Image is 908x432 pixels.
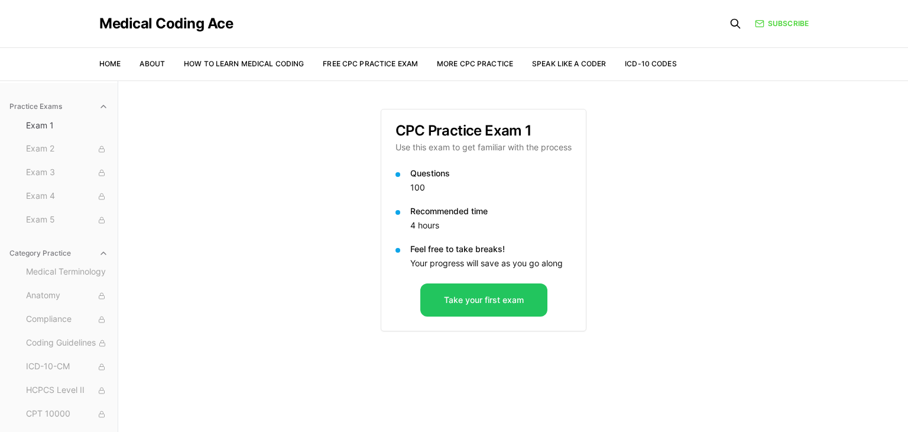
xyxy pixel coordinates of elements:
a: More CPC Practice [437,59,513,68]
button: Exam 1 [21,116,113,135]
button: Take your first exam [420,283,547,317]
span: CPT 10000 [26,408,108,421]
span: Compliance [26,313,108,326]
p: 4 hours [410,220,572,231]
span: Anatomy [26,289,108,302]
span: Exam 3 [26,166,108,179]
p: Recommended time [410,205,572,217]
p: Feel free to take breaks! [410,243,572,255]
button: Exam 3 [21,163,113,182]
span: Exam 4 [26,190,108,203]
span: Exam 1 [26,120,108,131]
button: Anatomy [21,286,113,305]
p: Your progress will save as you go along [410,257,572,269]
a: Medical Coding Ace [99,17,233,31]
span: ICD-10-CM [26,360,108,373]
button: Category Practice [5,244,113,263]
a: Home [99,59,121,68]
button: Medical Terminology [21,263,113,282]
button: HCPCS Level II [21,381,113,400]
button: Compliance [21,310,113,329]
h3: CPC Practice Exam 1 [395,124,572,138]
a: ICD-10 Codes [625,59,676,68]
button: Exam 2 [21,140,113,159]
button: Exam 4 [21,187,113,206]
a: Subscribe [755,18,809,29]
span: HCPCS Level II [26,384,108,397]
a: About [140,59,165,68]
button: Exam 5 [21,211,113,230]
button: Practice Exams [5,97,113,116]
span: Exam 2 [26,143,108,156]
a: Speak Like a Coder [532,59,606,68]
button: CPT 10000 [21,405,113,424]
p: Use this exam to get familiar with the process [395,141,572,153]
a: Free CPC Practice Exam [323,59,418,68]
button: Coding Guidelines [21,334,113,353]
p: 100 [410,182,572,194]
span: Exam 5 [26,214,108,227]
span: Coding Guidelines [26,337,108,350]
button: ICD-10-CM [21,357,113,376]
a: How to Learn Medical Coding [184,59,304,68]
span: Medical Terminology [26,266,108,279]
p: Questions [410,167,572,179]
